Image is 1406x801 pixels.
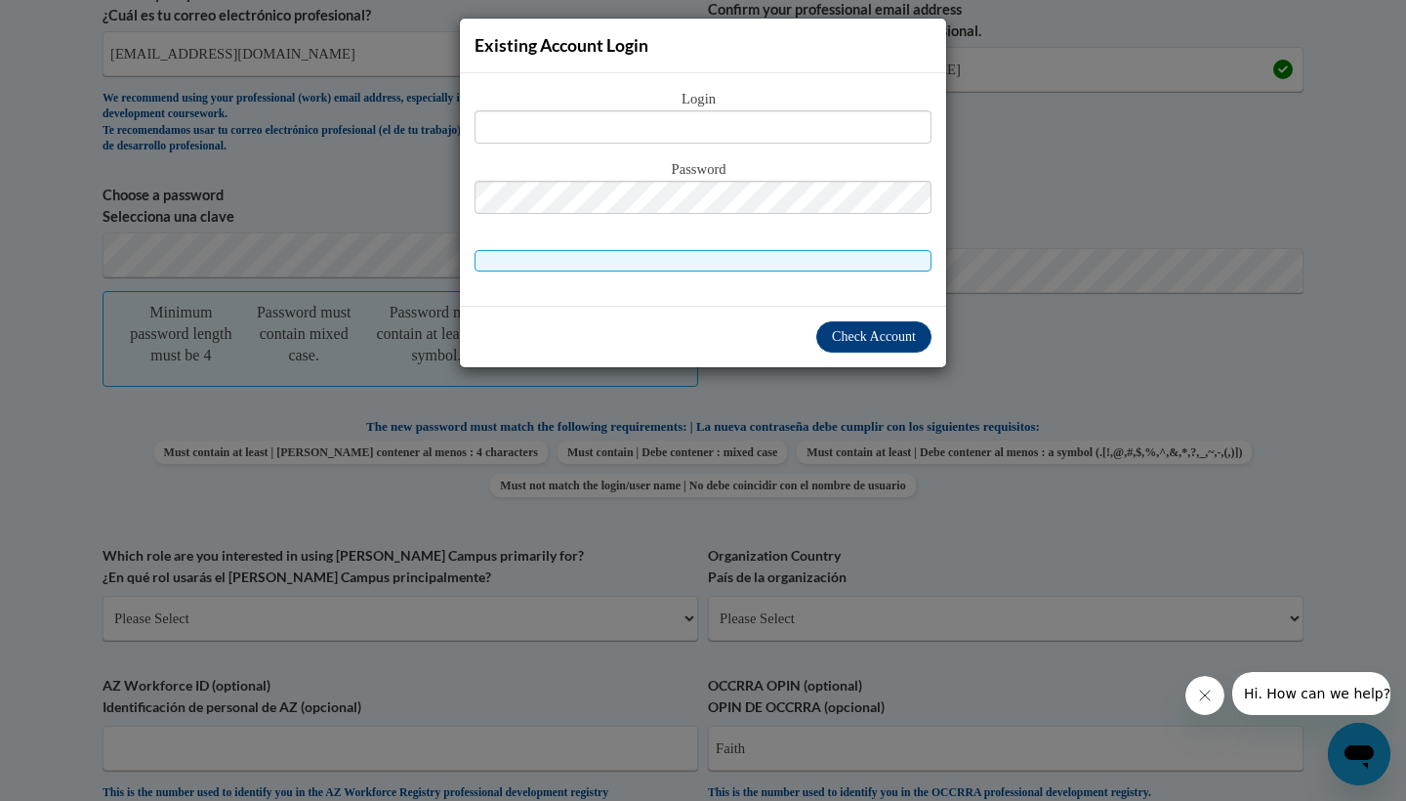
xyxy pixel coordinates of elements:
[832,329,916,344] span: Check Account
[816,321,931,353] button: Check Account
[475,159,931,181] span: Password
[1232,672,1390,715] iframe: Message from company
[475,35,648,56] span: Existing Account Login
[475,89,931,110] span: Login
[1185,676,1224,715] iframe: Close message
